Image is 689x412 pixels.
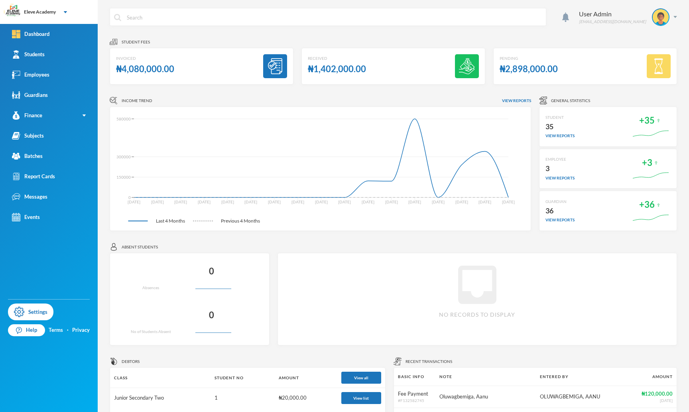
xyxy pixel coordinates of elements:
[639,113,655,128] div: +35
[398,398,431,404] div: # F132582745
[131,329,171,335] div: No of Students Absent
[551,98,590,104] span: General Statistics
[114,14,121,21] img: search
[545,156,575,162] div: EMPLOYEE
[500,61,558,77] div: ₦2,898,000.00
[398,390,431,398] div: Fee Payment
[4,4,20,20] img: logo
[128,195,131,200] tspan: 0
[110,388,211,408] td: Junior Secondary Two
[638,398,673,404] div: [DATE]
[502,199,515,204] tspan: [DATE]
[122,359,140,365] span: Debtors
[12,213,40,221] div: Events
[642,155,652,171] div: +3
[148,217,193,225] span: Last 4 Months
[110,368,211,388] th: Class
[275,368,337,388] th: Amount
[341,392,381,404] button: View list
[406,359,452,365] span: Recent Transactions
[545,175,575,181] div: view reports
[455,199,468,204] tspan: [DATE]
[221,199,234,204] tspan: [DATE]
[116,61,174,77] div: ₦4,080,000.00
[502,98,531,104] span: View reports
[24,8,56,16] div: Eleve Academy
[435,368,536,386] th: Note
[122,244,158,250] span: Absent students
[198,199,211,204] tspan: [DATE]
[308,61,366,77] div: ₦1,402,000.00
[116,175,131,179] tspan: 150000
[151,199,164,204] tspan: [DATE]
[67,326,69,334] div: ·
[545,162,575,175] div: 3
[653,9,669,25] img: STUDENT
[126,8,542,26] input: Search
[545,114,575,120] div: STUDENT
[116,116,131,121] tspan: 580000
[308,55,366,61] div: Received
[385,199,398,204] tspan: [DATE]
[545,217,575,223] div: view reports
[639,197,655,213] div: +36
[12,30,49,38] div: Dashboard
[545,205,575,217] div: 36
[642,390,673,397] strong: ₦120,000.00
[500,55,558,61] div: Pending
[268,199,281,204] tspan: [DATE]
[122,98,152,104] span: Income Trend
[579,19,646,25] div: [EMAIL_ADDRESS][DOMAIN_NAME]
[174,199,187,204] tspan: [DATE]
[128,199,140,204] tspan: [DATE]
[536,386,634,408] td: OLUWAGBEMIGA, AANU
[8,324,45,336] a: Help
[545,120,575,133] div: 35
[12,152,43,160] div: Batches
[362,199,374,204] tspan: [DATE]
[12,193,47,201] div: Messages
[12,172,55,181] div: Report Cards
[142,285,159,291] div: Absences
[12,50,45,59] div: Students
[408,199,421,204] tspan: [DATE]
[116,154,131,159] tspan: 300000
[211,388,275,408] td: 1
[116,55,174,61] div: Invoiced
[341,372,381,384] button: View all
[12,91,48,99] div: Guardians
[394,368,435,386] th: Basic Info
[291,199,304,204] tspan: [DATE]
[213,217,268,225] span: Previous 4 Months
[545,199,575,205] div: GUARDIAN
[493,48,677,85] a: Pending₦2,898,000.00
[8,304,53,320] a: Settings
[439,310,515,319] span: No records to display
[536,368,634,386] th: Entered By
[435,386,536,408] td: Oluwagbemiga, Aanu
[12,71,49,79] div: Employees
[209,308,214,323] div: 0
[209,264,214,279] div: 0
[12,111,42,120] div: Finance
[545,133,575,139] div: view reports
[122,39,150,45] span: Student fees
[12,132,44,140] div: Subjects
[72,326,90,334] a: Privacy
[432,199,445,204] tspan: [DATE]
[110,48,293,85] a: Invoiced₦4,080,000.00
[49,326,63,334] a: Terms
[211,368,275,388] th: Student No
[244,199,257,204] tspan: [DATE]
[478,199,491,204] tspan: [DATE]
[315,199,328,204] tspan: [DATE]
[634,368,677,386] th: Amount
[338,199,351,204] tspan: [DATE]
[275,388,337,408] td: ₦20,000.00
[452,259,503,310] i: inbox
